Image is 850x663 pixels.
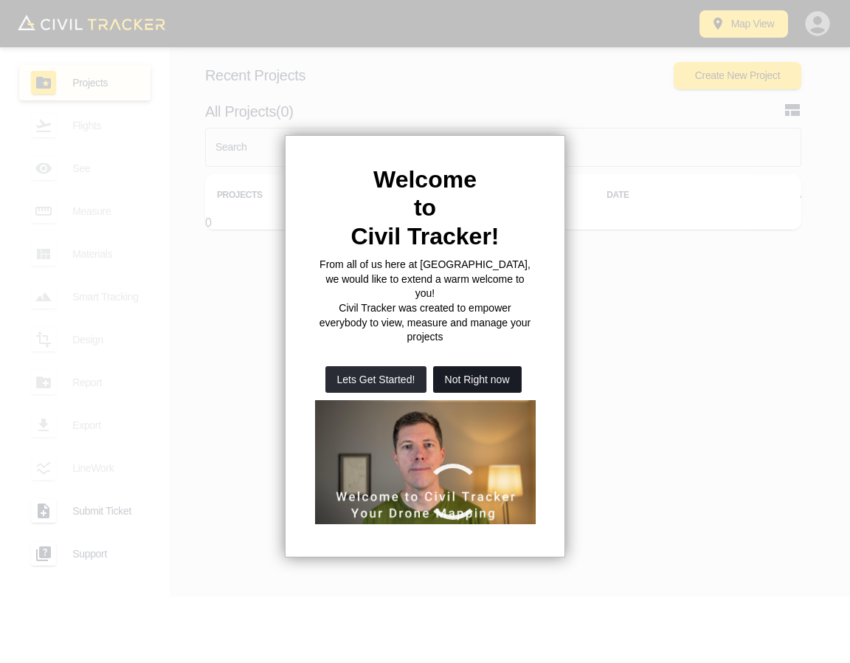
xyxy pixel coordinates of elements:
h2: to [315,193,535,221]
button: Lets Get Started! [325,366,427,393]
h2: Welcome [315,165,535,193]
p: Civil Tracker was created to empower everybody to view, measure and manage your projects [315,301,535,345]
h2: Civil Tracker! [315,222,535,250]
iframe: Welcome to Civil Tracker [315,400,536,524]
button: Not Right now [433,366,522,393]
p: From all of us here at [GEOGRAPHIC_DATA], we would like to extend a warm welcome to you! [315,258,535,301]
